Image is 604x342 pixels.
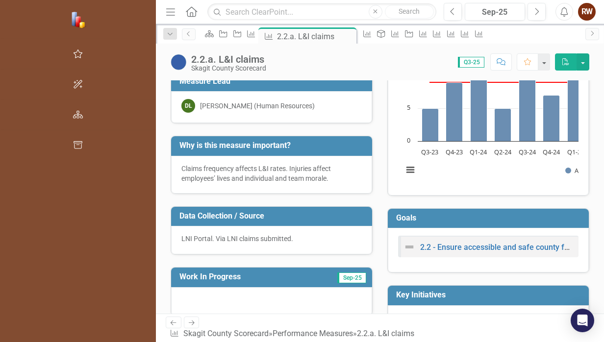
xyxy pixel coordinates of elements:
[179,141,367,150] h3: Why is this measure important?
[407,103,410,112] text: 5
[403,241,415,253] img: Not Defined
[385,5,434,19] button: Search
[183,329,269,338] a: Skagit County Scorecard
[407,136,410,145] text: 0
[399,7,420,15] span: Search
[471,69,487,141] path: Q1-24, 11. Actual.
[446,147,463,156] text: Q4-23
[171,54,186,70] img: No Information
[565,166,593,175] button: Show Actual
[543,95,560,141] path: Q4-24, 7. Actual.
[568,49,584,141] path: Q1-25, 14. Actual.
[179,77,367,86] h3: Measure Lead
[181,164,362,183] div: Claims frequency affects L&I rates. Injuries affect employees’ lives and individual and team morale.
[494,147,512,156] text: Q2-24
[519,69,536,141] path: Q3-24, 11. Actual.
[470,147,487,156] text: Q1-24
[421,147,438,156] text: Q3-23
[337,272,366,283] span: Sep-25
[571,309,594,332] div: Open Intercom Messenger
[458,57,484,68] span: Q3-25
[181,234,362,244] div: LNI Portal. Via LNI claims submitted.
[181,99,195,113] div: DL
[420,243,593,252] a: 2.2 - Ensure accessible and safe county facilities.
[422,108,439,141] path: Q3-23, 5. Actual.
[179,272,305,281] h3: Work In Progress
[179,212,367,220] h3: Data Collection / Source
[207,3,436,21] input: Search ClearPoint...
[70,10,88,28] img: ClearPoint Strategy
[578,3,596,21] button: RW
[519,147,536,156] text: Q3-24
[357,329,414,338] div: 2.2.a. L&I claims
[567,147,584,156] text: Q1-25
[446,82,463,141] path: Q4-23, 9. Actual.
[398,38,579,185] div: Chart. Highcharts interactive chart.
[543,147,560,156] text: Q4-24
[495,108,511,141] path: Q2-24, 5. Actual.
[465,3,525,21] button: Sep-25
[170,328,418,340] div: » »
[191,65,266,72] div: Skagit County Scorecard
[468,6,522,18] div: Sep-25
[396,291,584,299] h3: Key Initiatives
[200,101,315,111] div: [PERSON_NAME] (Human Resources)
[273,329,353,338] a: Performance Measures
[277,30,354,43] div: 2.2.a. L&I claims
[191,54,266,65] div: 2.2.a. L&I claims
[403,163,417,177] button: View chart menu, Chart
[396,214,584,222] h3: Goals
